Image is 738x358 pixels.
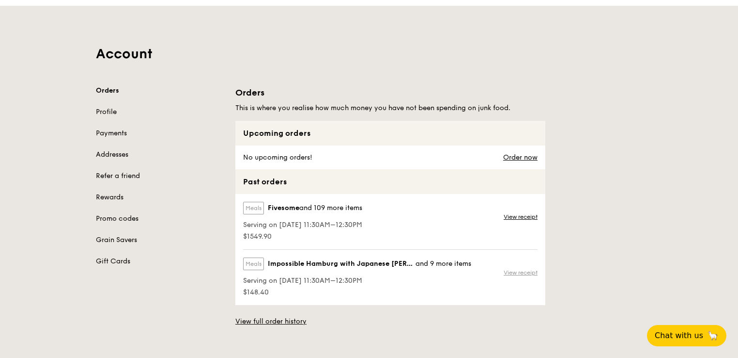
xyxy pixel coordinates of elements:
a: View receipt [504,213,538,221]
a: Addresses [96,150,224,160]
a: Refer a friend [96,171,224,181]
span: Serving on [DATE] 11:30AM–12:30PM [243,276,471,286]
span: Chat with us [655,330,703,342]
span: Serving on [DATE] 11:30AM–12:30PM [243,220,362,230]
a: Payments [96,129,224,138]
h5: This is where you realise how much money you have not been spending on junk food. [235,103,545,113]
h1: Orders [235,86,545,99]
a: Promo codes [96,214,224,224]
a: Orders [96,86,224,96]
a: View full order history [235,317,307,326]
label: Meals [243,202,264,214]
a: Grain Savers [96,235,224,245]
label: Meals [243,258,264,270]
a: Gift Cards [96,257,224,266]
div: Past orders [235,169,545,194]
a: Profile [96,107,224,117]
span: Impossible Hamburg with Japanese [PERSON_NAME] [268,259,415,269]
div: Upcoming orders [235,121,545,146]
span: Fivesome [268,203,299,213]
span: $148.40 [243,288,471,297]
a: Rewards [96,193,224,202]
h1: Account [96,45,642,63]
a: Order now [503,154,538,162]
button: Chat with us🦙 [647,325,726,346]
span: 🦙 [707,330,719,342]
a: View receipt [504,269,538,277]
span: and 109 more items [299,204,362,212]
span: and 9 more items [415,260,471,268]
div: No upcoming orders! [235,146,318,169]
span: $1549.90 [243,232,362,242]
